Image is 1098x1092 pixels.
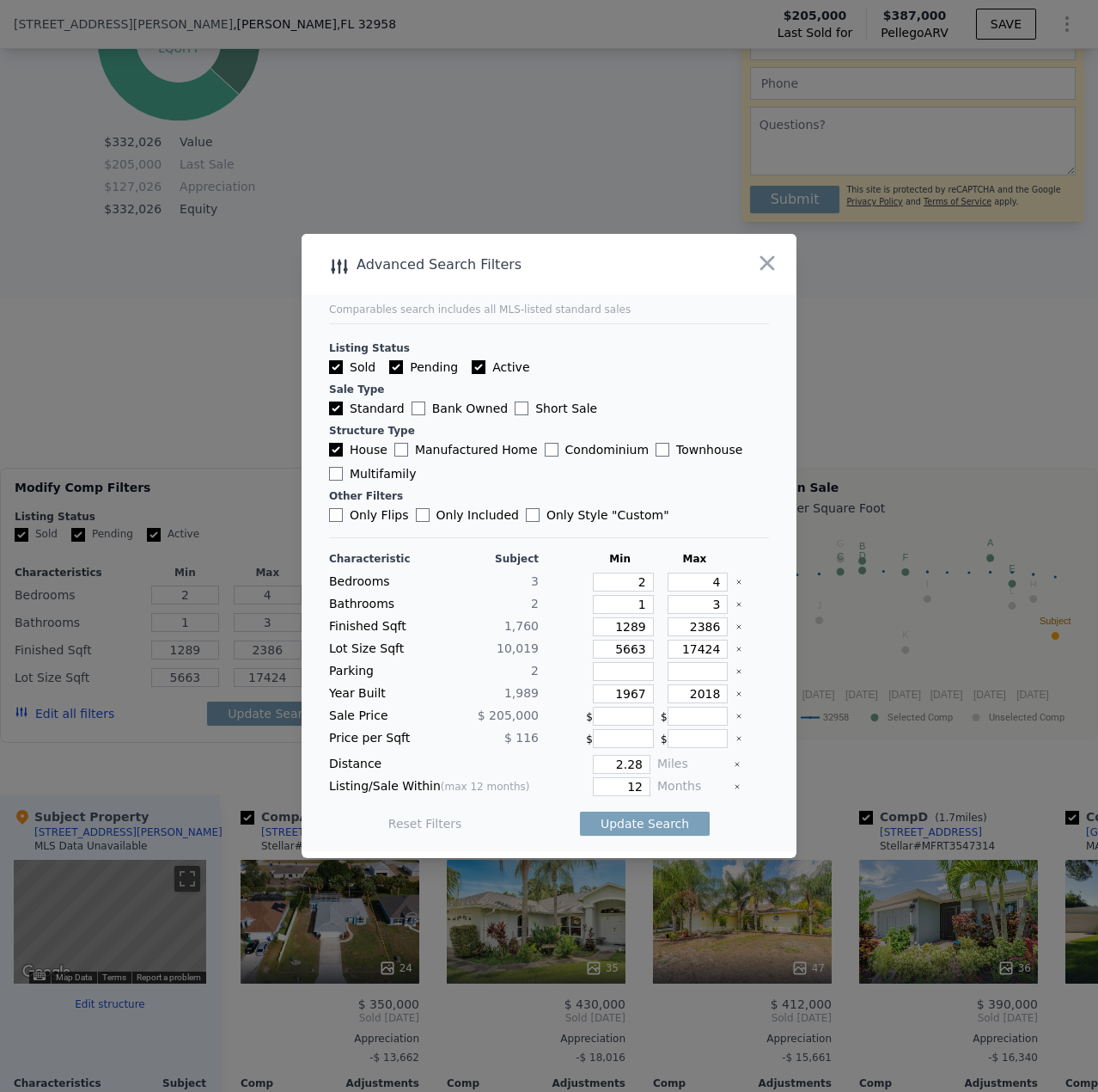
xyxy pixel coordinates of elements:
[329,424,769,438] div: Structure Type
[329,359,375,376] label: Sold
[515,400,597,417] label: Short Sale
[734,761,741,768] button: Clear
[329,303,769,316] div: Comparables search includes all MLS-listed standard sales
[735,579,742,586] button: Clear
[504,619,539,633] span: 1,760
[478,709,539,722] span: $ 205,000
[586,552,654,566] div: Min
[661,729,729,748] div: $
[329,662,430,681] div: Parking
[531,597,539,610] span: 2
[735,713,742,720] button: Clear
[416,508,430,522] input: Only Included
[526,506,669,524] label: Only Style " Custom "
[329,640,430,659] div: Lot Size Sqft
[504,686,539,700] span: 1,989
[580,812,710,836] button: Update Search
[472,359,529,376] label: Active
[329,383,769,396] div: Sale Type
[735,623,742,630] button: Clear
[329,729,430,748] div: Price per Sqft
[657,755,727,774] div: Miles
[329,707,430,726] div: Sale Price
[394,443,408,457] input: Manufactured Home
[329,573,430,592] div: Bedrooms
[437,552,539,566] div: Subject
[661,552,729,566] div: Max
[586,707,654,726] div: $
[329,755,539,774] div: Distance
[329,506,409,524] label: Only Flips
[531,574,539,588] span: 3
[389,360,403,374] input: Pending
[412,402,425,415] input: Bank Owned
[329,465,416,482] label: Multifamily
[329,341,769,355] div: Listing Status
[545,441,649,458] label: Condominium
[735,690,742,697] button: Clear
[656,443,669,457] input: Townhouse
[329,777,539,796] div: Listing/Sale Within
[661,707,729,726] div: $
[472,360,485,374] input: Active
[329,617,430,636] div: Finished Sqft
[734,783,741,790] button: Clear
[656,441,742,458] label: Townhouse
[735,668,742,675] button: Clear
[329,684,430,703] div: Year Built
[388,815,462,832] button: Reset
[302,253,698,277] div: Advanced Search Filters
[416,506,519,524] label: Only Included
[735,601,742,608] button: Clear
[735,646,742,653] button: Clear
[329,360,343,374] input: Sold
[526,508,540,522] input: Only Style "Custom"
[657,777,727,796] div: Months
[586,729,654,748] div: $
[329,508,343,522] input: Only Flips
[329,400,405,417] label: Standard
[389,359,458,376] label: Pending
[515,402,528,415] input: Short Sale
[497,641,539,655] span: 10,019
[329,489,769,503] div: Other Filters
[329,402,343,415] input: Standard
[412,400,508,417] label: Bank Owned
[329,595,430,614] div: Bathrooms
[504,731,539,745] span: $ 116
[531,664,539,678] span: 2
[441,781,530,793] span: (max 12 months)
[735,735,742,742] button: Clear
[329,443,343,457] input: House
[394,441,538,458] label: Manufactured Home
[329,552,430,566] div: Characteristic
[329,467,343,481] input: Multifamily
[545,443,558,457] input: Condominium
[329,441,387,458] label: House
